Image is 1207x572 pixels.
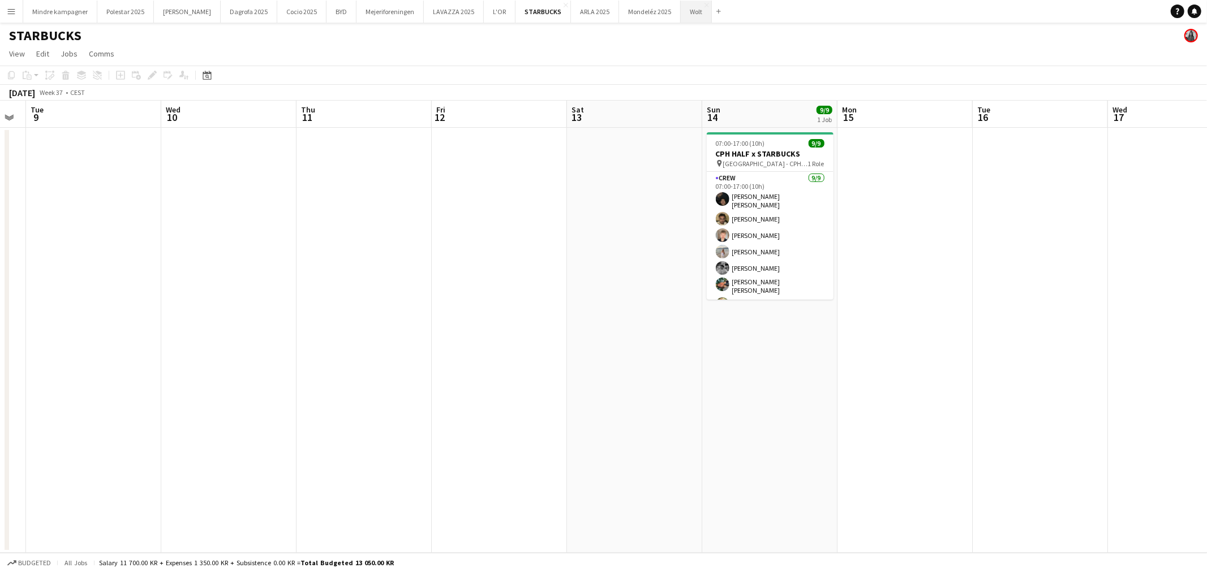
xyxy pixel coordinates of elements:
span: Tue [31,105,44,115]
span: Edit [36,49,49,59]
button: [PERSON_NAME] [154,1,221,23]
button: Cocio 2025 [277,1,327,23]
span: Tue [977,105,990,115]
span: Budgeted [18,559,51,567]
span: 07:00-17:00 (10h) [716,139,765,148]
app-user-avatar: Mia Tidemann [1184,29,1198,42]
span: Total Budgeted 13 050.00 KR [300,558,394,567]
span: 13 [570,111,584,124]
span: 15 [840,111,857,124]
button: L'OR [484,1,516,23]
app-job-card: 07:00-17:00 (10h)9/9CPH HALF x STARBUCKS [GEOGRAPHIC_DATA] - CPH HALF MARATHON1 RoleCrew9/907:00-... [707,132,834,300]
div: 1 Job [817,115,832,124]
button: Dagrofa 2025 [221,1,277,23]
a: Jobs [56,46,82,61]
h3: CPH HALF x STARBUCKS [707,149,834,159]
button: Polestar 2025 [97,1,154,23]
button: Wolt [681,1,712,23]
span: Wed [166,105,181,115]
button: STARBUCKS [516,1,571,23]
span: Jobs [61,49,78,59]
button: Mondeléz 2025 [619,1,681,23]
div: Salary 11 700.00 KR + Expenses 1 350.00 KR + Subsistence 0.00 KR = [99,558,394,567]
span: 10 [164,111,181,124]
span: 11 [299,111,315,124]
span: All jobs [62,558,89,567]
button: Mindre kampagner [23,1,97,23]
div: [DATE] [9,87,35,98]
h1: STARBUCKS [9,27,81,44]
span: 12 [435,111,445,124]
span: 9 [29,111,44,124]
span: 9/9 [809,139,824,148]
span: Wed [1112,105,1127,115]
app-card-role: Crew9/907:00-17:00 (10h)[PERSON_NAME] [PERSON_NAME][PERSON_NAME][PERSON_NAME][PERSON_NAME][PERSON... [707,172,834,355]
span: View [9,49,25,59]
span: 1 Role [808,159,824,168]
span: Comms [89,49,114,59]
span: 17 [1111,111,1127,124]
div: CEST [70,88,85,97]
a: View [5,46,29,61]
span: 16 [976,111,990,124]
button: ARLA 2025 [571,1,619,23]
a: Comms [84,46,119,61]
span: Sun [707,105,720,115]
span: Thu [301,105,315,115]
button: BYD [327,1,356,23]
span: Week 37 [37,88,66,97]
span: Mon [842,105,857,115]
a: Edit [32,46,54,61]
span: Sat [572,105,584,115]
span: Fri [436,105,445,115]
button: Budgeted [6,557,53,569]
button: LAVAZZA 2025 [424,1,484,23]
span: [GEOGRAPHIC_DATA] - CPH HALF MARATHON [723,159,808,168]
span: 9/9 [817,106,832,114]
span: 14 [705,111,720,124]
button: Mejeriforeningen [356,1,424,23]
